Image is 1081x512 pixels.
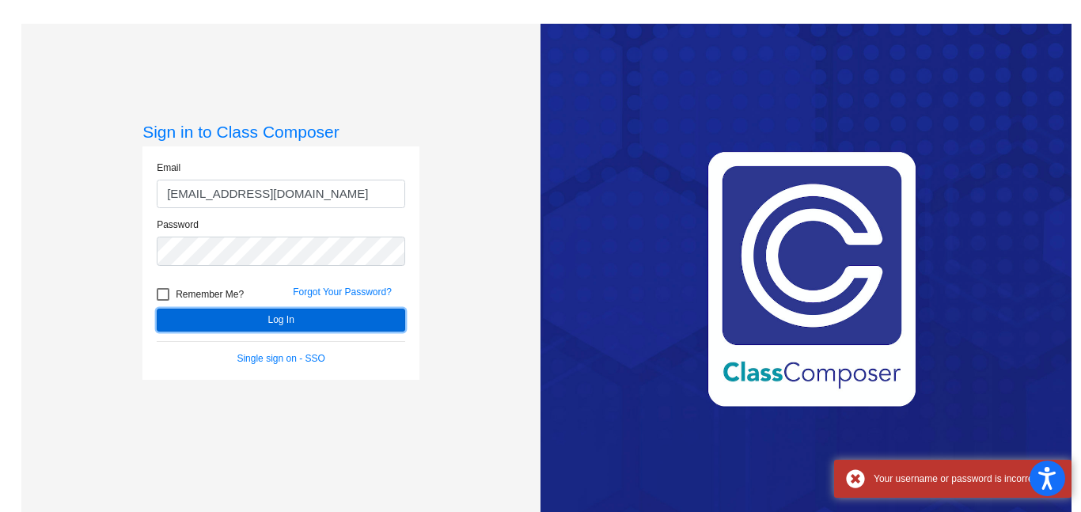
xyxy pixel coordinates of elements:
h3: Sign in to Class Composer [142,122,419,142]
button: Log In [157,309,405,332]
a: Forgot Your Password? [293,286,392,298]
span: Remember Me? [176,285,244,304]
label: Email [157,161,180,175]
a: Single sign on - SSO [237,353,324,364]
label: Password [157,218,199,232]
div: Your username or password is incorrect [874,472,1060,486]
